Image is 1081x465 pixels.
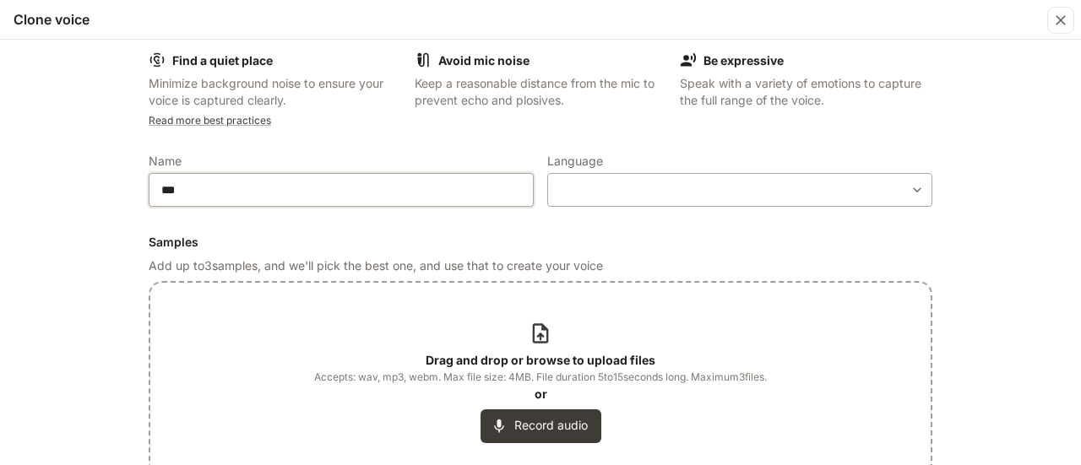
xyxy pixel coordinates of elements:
button: Record audio [481,409,601,443]
b: Find a quiet place [172,53,273,68]
p: Language [547,155,603,167]
p: Name [149,155,182,167]
p: Speak with a variety of emotions to capture the full range of the voice. [680,75,932,109]
span: Accepts: wav, mp3, webm. Max file size: 4MB. File duration 5 to 15 seconds long. Maximum 3 files. [314,369,767,386]
b: Be expressive [703,53,784,68]
b: Drag and drop or browse to upload files [426,353,655,367]
p: Keep a reasonable distance from the mic to prevent echo and plosives. [415,75,667,109]
h6: Samples [149,234,932,251]
p: Minimize background noise to ensure your voice is captured clearly. [149,75,401,109]
div: ​ [548,181,932,198]
h5: Clone voice [14,10,90,29]
b: Avoid mic noise [438,53,530,68]
b: or [535,387,547,401]
p: Add up to 3 samples, and we'll pick the best one, and use that to create your voice [149,257,932,274]
a: Read more best practices [149,114,271,127]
